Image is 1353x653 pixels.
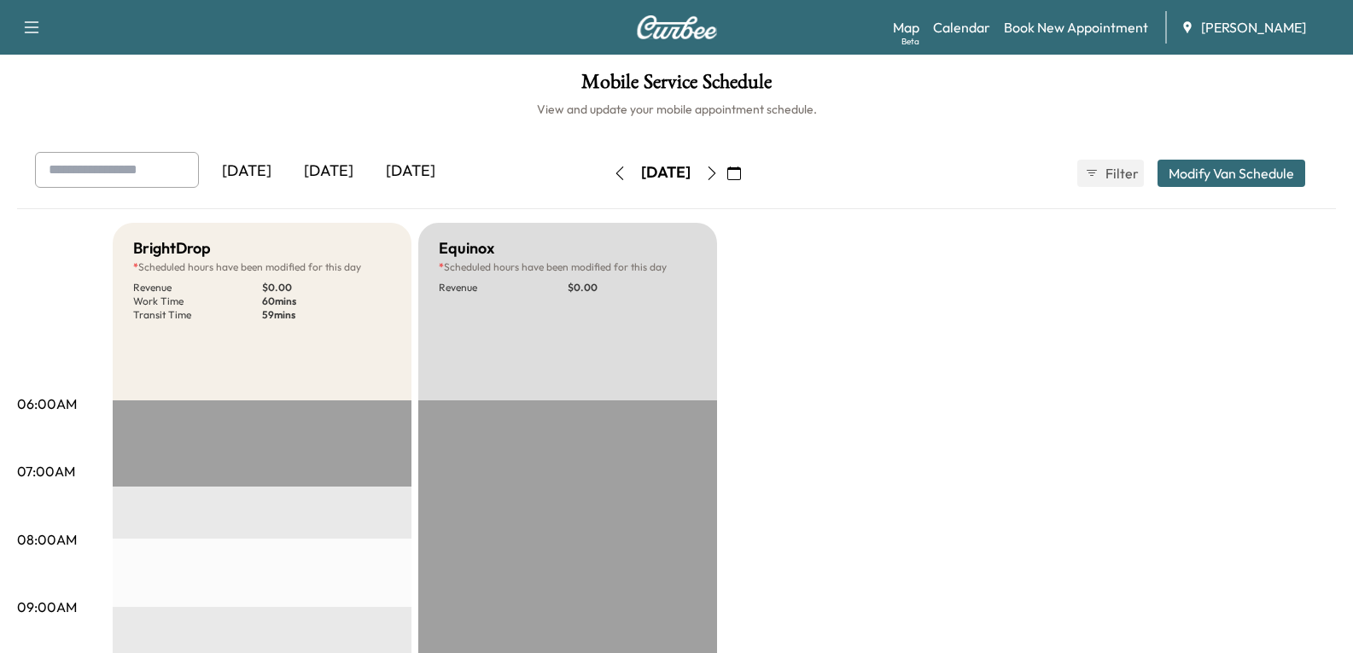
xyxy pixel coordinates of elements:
p: Scheduled hours have been modified for this day [439,260,697,274]
div: [DATE] [206,152,288,191]
button: Modify Van Schedule [1158,160,1305,187]
h1: Mobile Service Schedule [17,72,1336,101]
h5: BrightDrop [133,236,211,260]
a: MapBeta [893,17,919,38]
p: Transit Time [133,308,262,322]
div: [DATE] [288,152,370,191]
img: Curbee Logo [636,15,718,39]
button: Filter [1077,160,1144,187]
p: 07:00AM [17,461,75,481]
p: 09:00AM [17,597,77,617]
p: $ 0.00 [262,281,391,294]
span: [PERSON_NAME] [1201,17,1306,38]
div: [DATE] [370,152,452,191]
span: Filter [1105,163,1136,184]
p: $ 0.00 [568,281,697,294]
p: Work Time [133,294,262,308]
p: Revenue [439,281,568,294]
h5: Equinox [439,236,494,260]
p: Revenue [133,281,262,294]
p: 59 mins [262,308,391,322]
a: Book New Appointment [1004,17,1148,38]
div: Beta [901,35,919,48]
p: Scheduled hours have been modified for this day [133,260,391,274]
h6: View and update your mobile appointment schedule. [17,101,1336,118]
p: 08:00AM [17,529,77,550]
div: [DATE] [641,162,691,184]
p: 06:00AM [17,394,77,414]
a: Calendar [933,17,990,38]
p: 60 mins [262,294,391,308]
